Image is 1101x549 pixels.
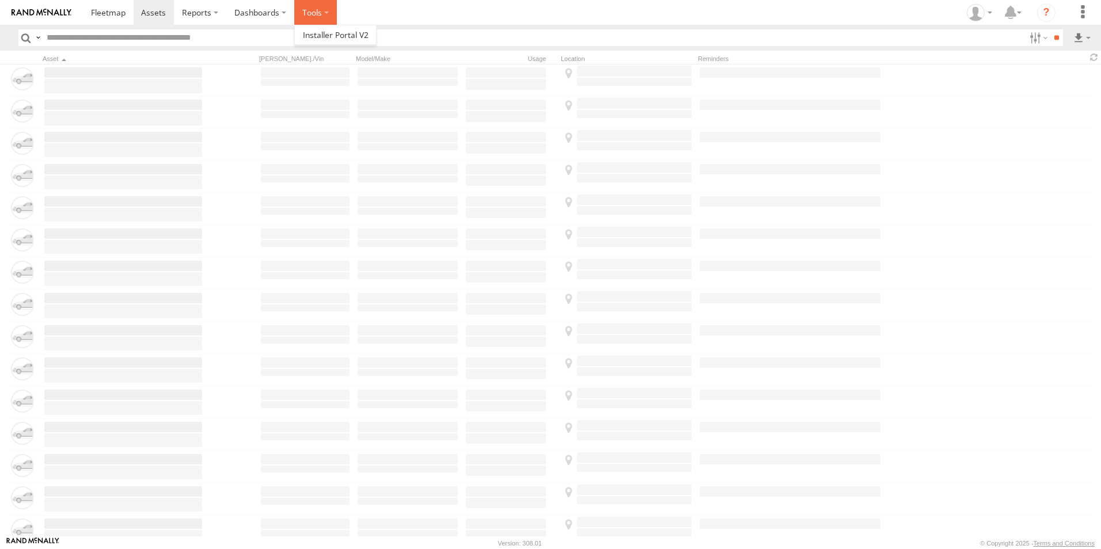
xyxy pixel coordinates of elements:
img: rand-logo.svg [12,9,71,17]
div: [PERSON_NAME]./Vin [259,55,351,63]
i: ? [1037,3,1056,22]
div: Version: 308.01 [498,540,542,547]
label: Search Filter Options [1025,29,1050,46]
div: Usage [464,55,556,63]
div: Reminders [698,55,882,63]
a: Visit our Website [6,537,59,549]
label: Export results as... [1072,29,1092,46]
div: Location [561,55,693,63]
span: Refresh [1087,52,1101,63]
label: Search Query [33,29,43,46]
a: Terms and Conditions [1034,540,1095,547]
div: Click to Sort [43,55,204,63]
div: Clint Sapienza [963,4,996,21]
div: © Copyright 2025 - [980,540,1095,547]
div: Model/Make [356,55,460,63]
